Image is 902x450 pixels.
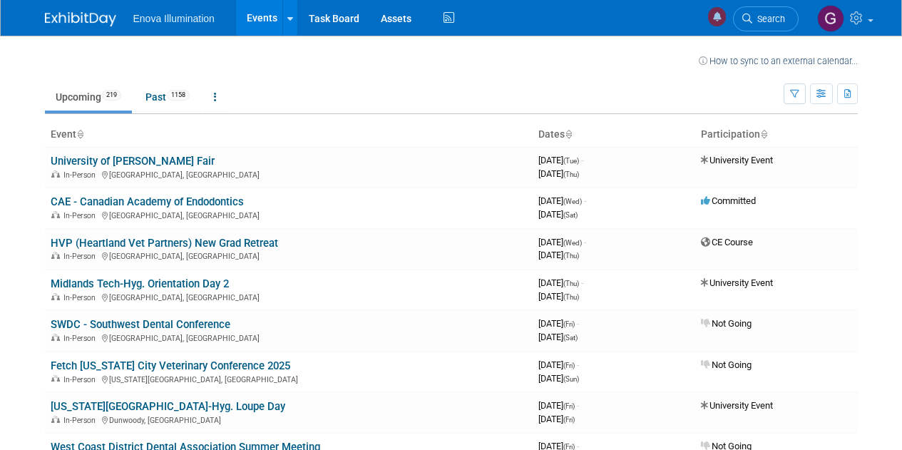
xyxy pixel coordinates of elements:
span: [DATE] [538,277,583,288]
span: In-Person [63,334,100,343]
span: (Thu) [563,280,579,287]
span: - [584,195,586,206]
img: In-Person Event [51,252,60,259]
span: [DATE] [538,332,578,342]
span: (Wed) [563,239,582,247]
span: [DATE] [538,318,579,329]
div: [GEOGRAPHIC_DATA], [GEOGRAPHIC_DATA] [51,250,527,261]
span: - [577,359,579,370]
span: Search [752,14,785,24]
a: Upcoming219 [45,83,132,111]
span: (Thu) [563,252,579,260]
span: Enova Illumination [133,13,215,24]
a: Search [733,6,799,31]
div: [GEOGRAPHIC_DATA], [GEOGRAPHIC_DATA] [51,291,527,302]
a: How to sync to an external calendar... [699,56,858,66]
span: (Thu) [563,170,579,178]
div: [GEOGRAPHIC_DATA], [GEOGRAPHIC_DATA] [51,168,527,180]
th: Dates [533,123,695,147]
span: [DATE] [538,250,579,260]
span: 219 [102,90,121,101]
div: [GEOGRAPHIC_DATA], [GEOGRAPHIC_DATA] [51,332,527,343]
span: (Tue) [563,157,579,165]
a: [US_STATE][GEOGRAPHIC_DATA]-Hyg. Loupe Day [51,400,285,413]
a: Sort by Participation Type [760,128,767,140]
span: University Event [701,400,773,411]
span: (Sat) [563,211,578,219]
span: CE Course [701,237,753,247]
img: In-Person Event [51,170,60,178]
a: Sort by Event Name [76,128,83,140]
a: University of [PERSON_NAME] Fair [51,155,215,168]
img: In-Person Event [51,293,60,300]
span: [DATE] [538,168,579,179]
span: [DATE] [538,237,586,247]
span: University Event [701,155,773,165]
span: [DATE] [538,209,578,220]
span: (Fri) [563,416,575,424]
th: Participation [695,123,858,147]
img: In-Person Event [51,334,60,341]
img: ExhibitDay [45,12,116,26]
span: (Thu) [563,293,579,301]
img: In-Person Event [51,416,60,423]
span: - [577,400,579,411]
span: In-Person [63,211,100,220]
span: University Event [701,277,773,288]
img: Garrett Alcaraz [817,5,844,32]
span: - [584,237,586,247]
a: HVP (Heartland Vet Partners) New Grad Retreat [51,237,278,250]
th: Event [45,123,533,147]
a: Midlands Tech-Hyg. Orientation Day 2 [51,277,229,290]
span: Committed [701,195,756,206]
span: Not Going [701,318,752,329]
span: (Sun) [563,375,579,383]
span: In-Person [63,375,100,384]
a: SWDC - Southwest Dental Conference [51,318,230,331]
a: Past1158 [135,83,200,111]
a: Sort by Start Date [565,128,572,140]
span: - [577,318,579,329]
a: CAE - Canadian Academy of Endodontics [51,195,244,208]
span: - [581,277,583,288]
span: (Sat) [563,334,578,342]
div: [GEOGRAPHIC_DATA], [GEOGRAPHIC_DATA] [51,209,527,220]
span: [DATE] [538,400,579,411]
div: Dunwoody, [GEOGRAPHIC_DATA] [51,414,527,425]
div: [US_STATE][GEOGRAPHIC_DATA], [GEOGRAPHIC_DATA] [51,373,527,384]
span: [DATE] [538,359,579,370]
span: 1158 [167,90,190,101]
span: In-Person [63,252,100,261]
span: Not Going [701,359,752,370]
span: (Wed) [563,198,582,205]
a: Fetch [US_STATE] City Veterinary Conference 2025 [51,359,290,372]
span: [DATE] [538,195,586,206]
span: In-Person [63,293,100,302]
span: In-Person [63,170,100,180]
span: [DATE] [538,291,579,302]
span: (Fri) [563,362,575,369]
span: [DATE] [538,155,583,165]
span: (Fri) [563,402,575,410]
img: In-Person Event [51,211,60,218]
img: In-Person Event [51,375,60,382]
span: (Fri) [563,320,575,328]
span: [DATE] [538,373,579,384]
span: In-Person [63,416,100,425]
span: - [581,155,583,165]
span: [DATE] [538,414,575,424]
